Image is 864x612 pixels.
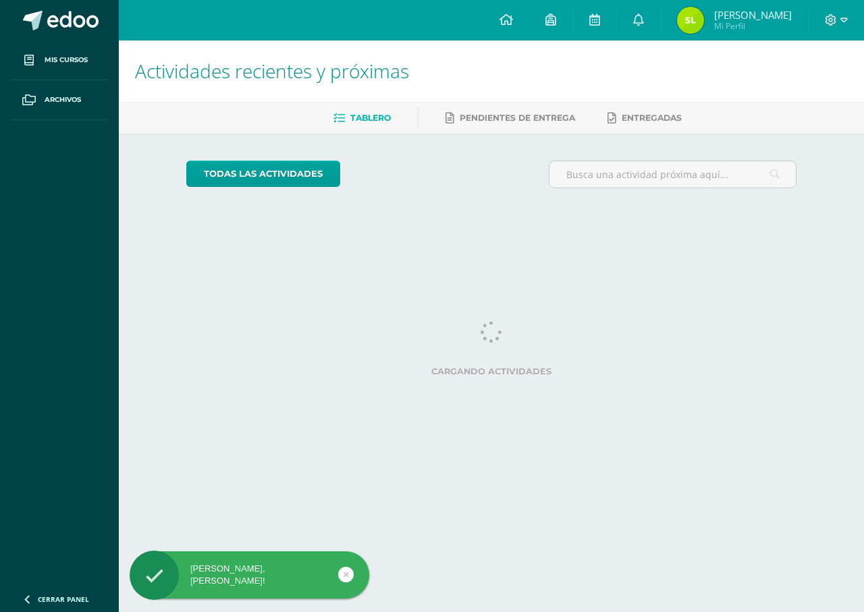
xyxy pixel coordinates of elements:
[714,8,792,22] span: [PERSON_NAME]
[677,7,704,34] img: 33177dedb9c015e9fb844d0f067e2225.png
[350,113,391,123] span: Tablero
[130,563,369,587] div: [PERSON_NAME], [PERSON_NAME]!
[333,107,391,129] a: Tablero
[607,107,682,129] a: Entregadas
[186,161,340,187] a: todas las Actividades
[38,594,89,604] span: Cerrar panel
[622,113,682,123] span: Entregadas
[45,55,88,65] span: Mis cursos
[11,40,108,80] a: Mis cursos
[460,113,575,123] span: Pendientes de entrega
[135,58,409,84] span: Actividades recientes y próximas
[45,94,81,105] span: Archivos
[446,107,575,129] a: Pendientes de entrega
[549,161,796,188] input: Busca una actividad próxima aquí...
[11,80,108,120] a: Archivos
[186,366,797,377] label: Cargando actividades
[714,20,792,32] span: Mi Perfil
